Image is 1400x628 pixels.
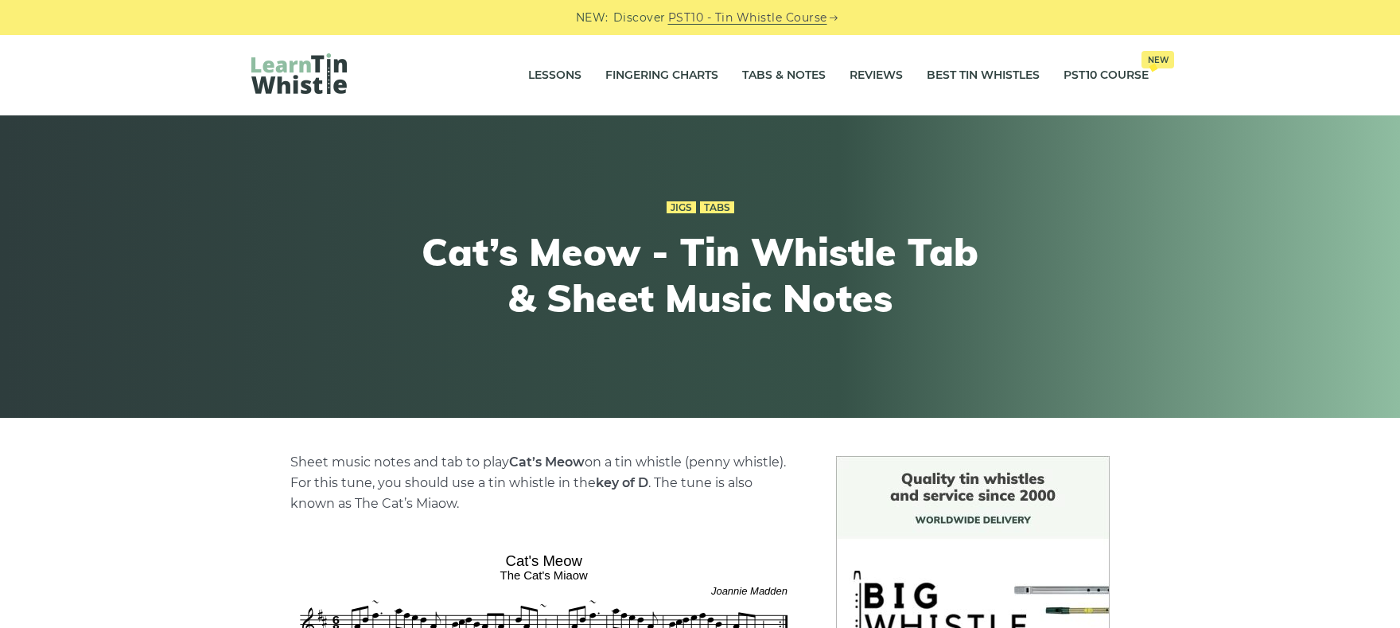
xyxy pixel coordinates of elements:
span: New [1141,51,1174,68]
a: Tabs [700,201,734,214]
a: Jigs [667,201,696,214]
a: Reviews [850,56,903,96]
a: PST10 CourseNew [1064,56,1149,96]
img: LearnTinWhistle.com [251,53,347,94]
h1: Cat’s Meow - Tin Whistle Tab & Sheet Music Notes [407,229,993,321]
a: Lessons [528,56,581,96]
p: Sheet music notes and tab to play on a tin whistle (penny whistle). For this tune, you should use... [290,452,798,514]
a: Fingering Charts [605,56,718,96]
a: Tabs & Notes [742,56,826,96]
a: Best Tin Whistles [927,56,1040,96]
strong: Cat’s Meow [509,454,585,470]
strong: key of D [596,475,648,490]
